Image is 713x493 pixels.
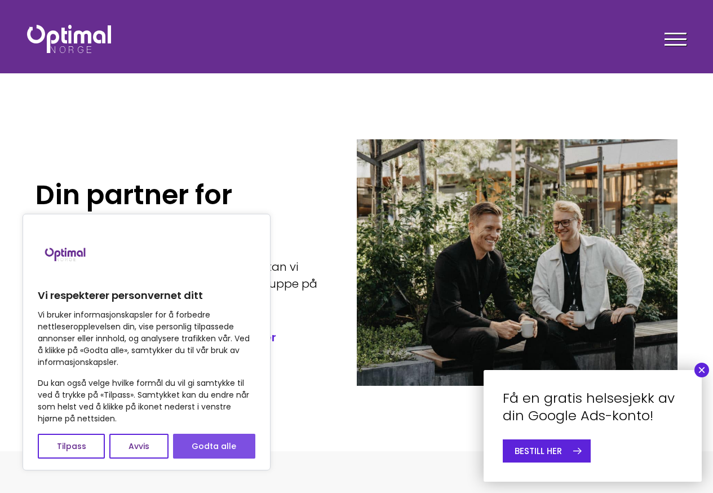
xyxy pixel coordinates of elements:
[109,434,168,459] button: Avvis
[38,226,94,282] img: Brand logo
[173,434,255,459] button: Godta alle
[38,434,105,459] button: Tilpass
[38,309,255,368] p: Vi bruker informasjonskapsler for å forbedre nettleseropplevelsen din, vise personlig tilpassede ...
[503,389,683,424] h4: Få en gratis helsesjekk av din Google Ads-konto!
[503,439,591,463] a: BESTILL HER
[36,179,322,243] h1: Din partner for digital vekst
[38,377,255,425] p: Du kan også velge hvilke formål du vil gi samtykke til ved å trykke på «Tilpass». Samtykket kan d...
[23,214,271,470] div: Vi respekterer personvernet ditt
[38,289,255,302] p: Vi respekterer personvernet ditt
[27,25,111,53] img: Optimal Norge
[694,363,709,377] button: Close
